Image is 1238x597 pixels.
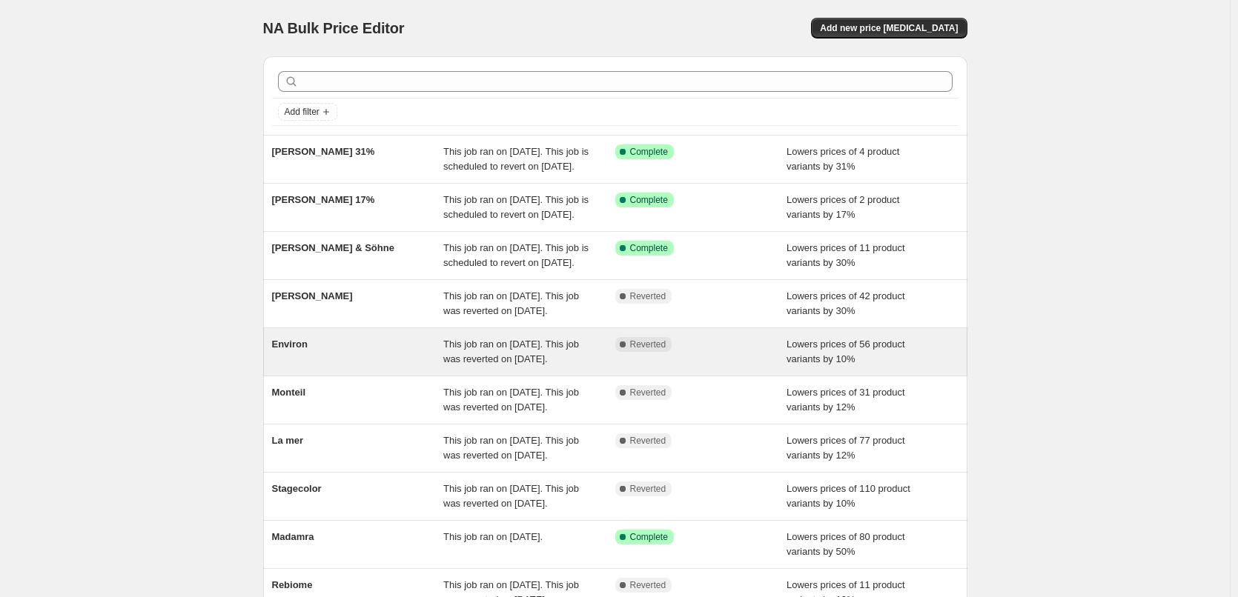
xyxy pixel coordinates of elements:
[443,242,589,268] span: This job ran on [DATE]. This job is scheduled to revert on [DATE].
[263,20,405,36] span: NA Bulk Price Editor
[787,435,905,461] span: Lowers prices of 77 product variants by 12%
[630,387,666,398] span: Reverted
[272,531,314,542] span: Madamra
[278,103,337,121] button: Add filter
[630,290,666,302] span: Reverted
[787,387,905,413] span: Lowers prices of 31 product variants by 12%
[630,579,666,591] span: Reverted
[787,290,905,316] span: Lowers prices of 42 product variants by 30%
[787,338,905,364] span: Lowers prices of 56 product variants by 10%
[630,146,668,158] span: Complete
[272,387,306,398] span: Monteil
[285,106,320,118] span: Add filter
[272,194,375,205] span: [PERSON_NAME] 17%
[630,338,666,350] span: Reverted
[272,146,375,157] span: [PERSON_NAME] 31%
[443,531,543,542] span: This job ran on [DATE].
[443,194,589,220] span: This job ran on [DATE]. This job is scheduled to revert on [DATE].
[630,483,666,495] span: Reverted
[787,146,899,172] span: Lowers prices of 4 product variants by 31%
[443,290,579,316] span: This job ran on [DATE]. This job was reverted on [DATE].
[272,435,304,446] span: La mer
[787,531,905,557] span: Lowers prices of 80 product variants by 50%
[630,531,668,543] span: Complete
[443,483,579,509] span: This job ran on [DATE]. This job was reverted on [DATE].
[787,194,899,220] span: Lowers prices of 2 product variants by 17%
[630,194,668,206] span: Complete
[811,18,967,39] button: Add new price [MEDICAL_DATA]
[272,483,322,494] span: Stagecolor
[787,483,910,509] span: Lowers prices of 110 product variants by 10%
[272,579,313,590] span: Rebiome
[820,22,958,34] span: Add new price [MEDICAL_DATA]
[443,338,579,364] span: This job ran on [DATE]. This job was reverted on [DATE].
[443,387,579,413] span: This job ran on [DATE]. This job was reverted on [DATE].
[443,435,579,461] span: This job ran on [DATE]. This job was reverted on [DATE].
[630,242,668,254] span: Complete
[272,338,308,350] span: Environ
[787,242,905,268] span: Lowers prices of 11 product variants by 30%
[272,290,353,301] span: [PERSON_NAME]
[443,146,589,172] span: This job ran on [DATE]. This job is scheduled to revert on [DATE].
[272,242,394,253] span: [PERSON_NAME] & Söhne
[630,435,666,447] span: Reverted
